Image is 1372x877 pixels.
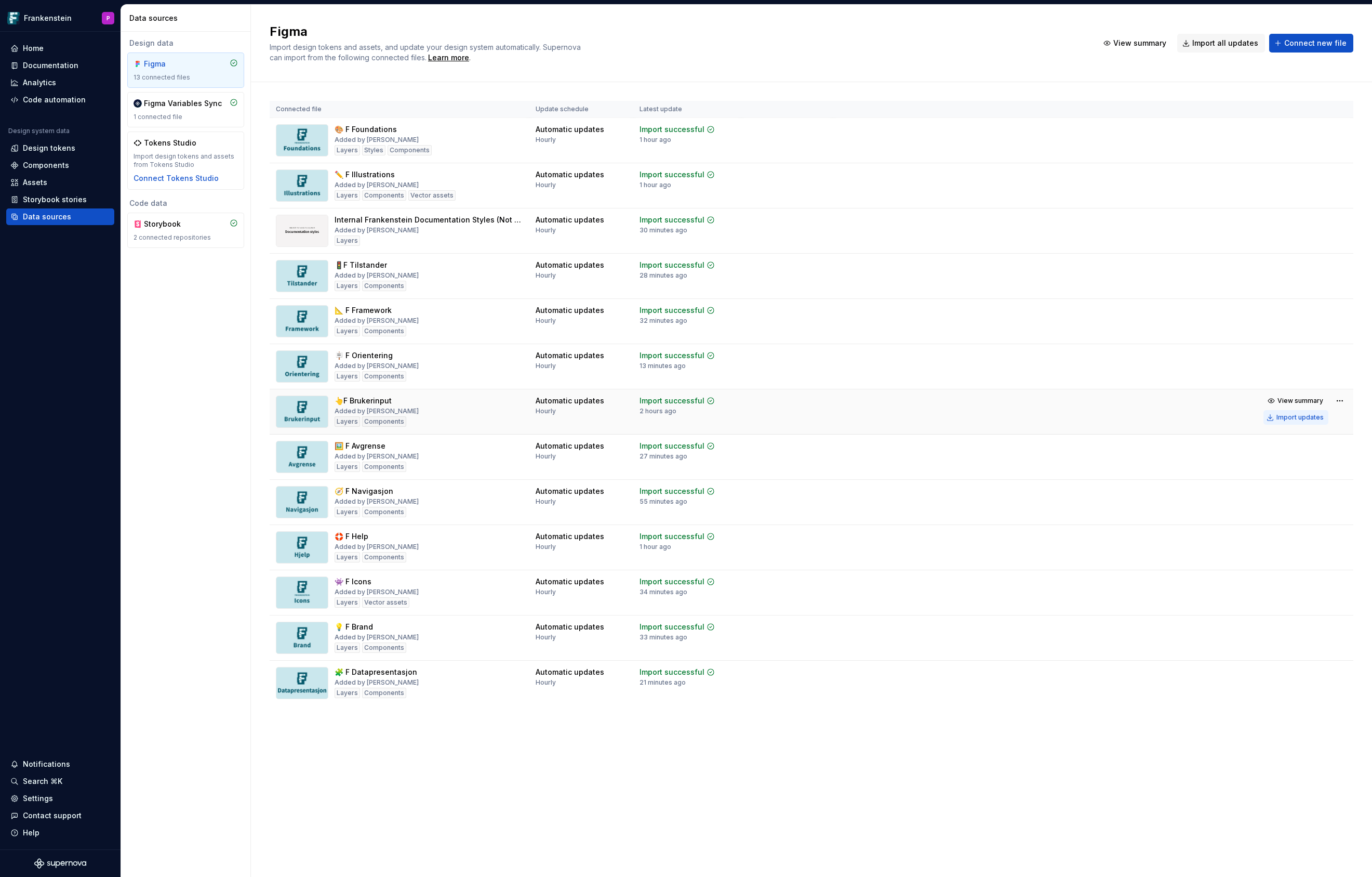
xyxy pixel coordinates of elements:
div: 🧭 F Navigasjon [335,486,393,496]
div: Import successful [640,215,704,225]
div: Vector assets [408,190,456,201]
div: 📐 F Framework [335,305,392,316]
span: Import all updates [1192,38,1258,48]
div: Home [23,43,44,54]
div: Import successful [640,169,704,180]
a: Learn more [428,53,469,63]
h2: Figma [270,23,1086,40]
div: 1 hour ago [640,181,671,189]
div: Layers [335,145,360,155]
div: Import design tokens and assets from Tokens Studio [134,152,238,169]
button: Contact support [6,807,114,824]
div: 🚦F Tilstander [335,260,387,270]
div: Import successful [640,531,704,542]
div: Added by [PERSON_NAME] [335,588,419,596]
div: Hourly [536,271,556,280]
div: Data sources [23,212,71,222]
div: 2 hours ago [640,407,676,415]
div: Code automation [23,95,86,105]
div: Design data [127,38,244,48]
div: Import successful [640,305,704,316]
svg: Supernova Logo [34,858,86,869]
div: ✏️ F Illustrations [335,169,395,180]
a: Analytics [6,74,114,91]
div: Connect Tokens Studio [134,173,219,184]
div: Import successful [640,124,704,135]
div: 🪧 F Orientering [335,350,393,361]
div: Layers [335,235,360,246]
div: Figma [144,59,194,69]
div: Import updates [1276,413,1324,422]
div: Automatic updates [536,305,604,316]
div: Tokens Studio [144,138,196,148]
div: Hourly [536,317,556,325]
div: 34 minutes ago [640,588,687,596]
img: d720e2f0-216c-474b-bea5-031157028467.png [7,12,20,24]
div: Components [362,371,406,382]
div: Analytics [23,77,56,88]
a: Design tokens [6,140,114,156]
div: Components [362,507,406,517]
div: Data sources [129,13,246,23]
div: 1 hour ago [640,136,671,144]
div: Hourly [536,407,556,415]
div: Layers [335,552,360,562]
div: Added by [PERSON_NAME] [335,498,419,506]
div: Hourly [536,362,556,370]
a: Settings [6,790,114,807]
div: Automatic updates [536,622,604,632]
div: Added by [PERSON_NAME] [335,136,419,144]
div: Hourly [536,498,556,506]
div: Import successful [640,486,704,496]
div: Automatic updates [536,667,604,677]
div: 👾 F Icons [335,577,371,587]
div: Automatic updates [536,215,604,225]
div: Layers [335,643,360,653]
div: 💡 F Brand [335,622,373,632]
a: Home [6,40,114,57]
div: Added by [PERSON_NAME] [335,452,419,461]
button: View summary [1098,34,1173,53]
a: Code automation [6,91,114,108]
div: 21 minutes ago [640,678,686,687]
div: Internal Frankenstein Documentation Styles (Not for use with Helsenorge) [335,215,523,225]
div: Frankenstein [24,13,72,23]
div: Import successful [640,622,704,632]
div: 13 minutes ago [640,362,686,370]
div: 1 hour ago [640,543,671,551]
a: Storybook stories [6,191,114,208]
div: Import successful [640,350,704,361]
th: Connected file [270,101,529,118]
div: Storybook stories [23,194,87,205]
button: Import all updates [1177,34,1265,53]
div: Layers [335,326,360,336]
div: Automatic updates [536,169,604,180]
div: Added by [PERSON_NAME] [335,226,419,234]
div: 28 minutes ago [640,271,687,280]
div: Layers [335,190,360,201]
div: Hourly [536,543,556,551]
div: Hourly [536,226,556,234]
span: . [427,54,471,62]
div: Import successful [640,577,704,587]
button: Import updates [1263,410,1328,425]
div: Automatic updates [536,441,604,451]
a: Storybook2 connected repositories [127,213,244,248]
button: Notifications [6,756,114,773]
th: Latest update [633,101,741,118]
div: 27 minutes ago [640,452,687,461]
a: Components [6,157,114,174]
div: Automatic updates [536,396,604,406]
div: Added by [PERSON_NAME] [335,543,419,551]
div: Figma Variables Sync [144,98,222,109]
div: Added by [PERSON_NAME] [335,678,419,687]
div: Layers [335,507,360,517]
button: Search ⌘K [6,773,114,790]
span: Connect new file [1284,38,1347,48]
div: 33 minutes ago [640,633,687,642]
a: Tokens StudioImport design tokens and assets from Tokens StudioConnect Tokens Studio [127,132,244,190]
div: Contact support [23,810,82,821]
div: Added by [PERSON_NAME] [335,633,419,642]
